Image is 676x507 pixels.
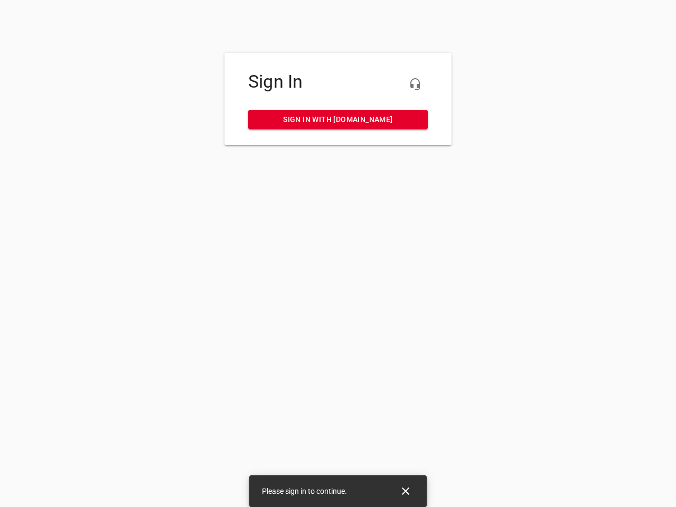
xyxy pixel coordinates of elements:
[262,487,347,495] span: Please sign in to continue.
[393,478,418,504] button: Close
[257,113,419,126] span: Sign in with [DOMAIN_NAME]
[248,110,428,129] a: Sign in with [DOMAIN_NAME]
[248,71,428,92] h4: Sign In
[402,71,428,97] button: Live Chat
